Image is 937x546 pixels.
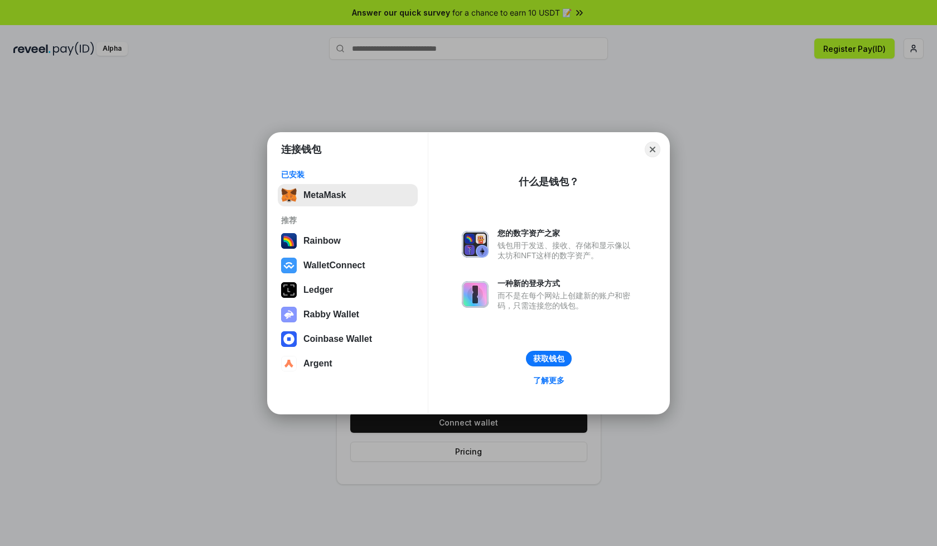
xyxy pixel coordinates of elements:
[303,334,372,344] div: Coinbase Wallet
[278,230,418,252] button: Rainbow
[281,356,297,371] img: svg+xml,%3Csvg%20width%3D%2228%22%20height%3D%2228%22%20viewBox%3D%220%200%2028%2028%22%20fill%3D...
[278,303,418,326] button: Rabby Wallet
[303,359,332,369] div: Argent
[281,307,297,322] img: svg+xml,%3Csvg%20xmlns%3D%22http%3A%2F%2Fwww.w3.org%2F2000%2Fsvg%22%20fill%3D%22none%22%20viewBox...
[303,190,346,200] div: MetaMask
[498,228,636,238] div: 您的数字资产之家
[281,170,414,180] div: 已安装
[281,331,297,347] img: svg+xml,%3Csvg%20width%3D%2228%22%20height%3D%2228%22%20viewBox%3D%220%200%2028%2028%22%20fill%3D...
[278,279,418,301] button: Ledger
[278,352,418,375] button: Argent
[281,215,414,225] div: 推荐
[278,254,418,277] button: WalletConnect
[462,231,489,258] img: svg+xml,%3Csvg%20xmlns%3D%22http%3A%2F%2Fwww.w3.org%2F2000%2Fsvg%22%20fill%3D%22none%22%20viewBox...
[526,351,572,366] button: 获取钱包
[278,328,418,350] button: Coinbase Wallet
[498,278,636,288] div: 一种新的登录方式
[645,142,660,157] button: Close
[533,375,564,385] div: 了解更多
[498,291,636,311] div: 而不是在每个网站上创建新的账户和密码，只需连接您的钱包。
[281,187,297,203] img: svg+xml,%3Csvg%20fill%3D%22none%22%20height%3D%2233%22%20viewBox%3D%220%200%2035%2033%22%20width%...
[303,310,359,320] div: Rabby Wallet
[462,281,489,308] img: svg+xml,%3Csvg%20xmlns%3D%22http%3A%2F%2Fwww.w3.org%2F2000%2Fsvg%22%20fill%3D%22none%22%20viewBox...
[281,282,297,298] img: svg+xml,%3Csvg%20xmlns%3D%22http%3A%2F%2Fwww.w3.org%2F2000%2Fsvg%22%20width%3D%2228%22%20height%3...
[281,233,297,249] img: svg+xml,%3Csvg%20width%3D%22120%22%20height%3D%22120%22%20viewBox%3D%220%200%20120%20120%22%20fil...
[527,373,571,388] a: 了解更多
[281,143,321,156] h1: 连接钱包
[278,184,418,206] button: MetaMask
[498,240,636,260] div: 钱包用于发送、接收、存储和显示像以太坊和NFT这样的数字资产。
[533,354,564,364] div: 获取钱包
[519,175,579,189] div: 什么是钱包？
[303,260,365,270] div: WalletConnect
[303,236,341,246] div: Rainbow
[281,258,297,273] img: svg+xml,%3Csvg%20width%3D%2228%22%20height%3D%2228%22%20viewBox%3D%220%200%2028%2028%22%20fill%3D...
[303,285,333,295] div: Ledger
